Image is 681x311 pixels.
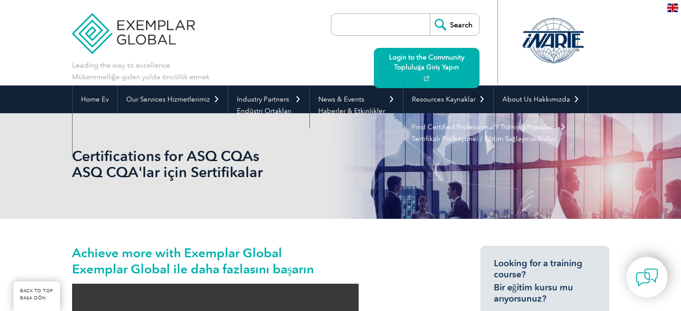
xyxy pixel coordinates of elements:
img: open_square.png [424,76,429,81]
sider-trans-text: Sertifikalı Profesyonel / Eğitim Sağlayıcısı Bulun [412,135,557,143]
sider-trans-text: Endüstri Ortakları [237,107,291,115]
sider-trans-text: Haberler & Etkinlikler [318,107,385,115]
a: Our ServicesHizmetlerimiz [118,85,228,113]
h3: Looking for a training course? [494,258,596,304]
a: News & EventsHaberler & Etkinlikler [310,85,403,128]
sider-trans-text: Exemplar Global ile daha fazlasını başarın [72,261,314,277]
a: Find Certified Professional / Training ProviderSertifikalı Profesyonel / Eğitim Sağlayıcısı Bulun [403,113,574,156]
a: HomeEv [73,85,117,113]
sider-trans-text: Topluluğa Giriş Yapın [394,63,458,71]
h2: Certifications for ASQ CQAs [72,149,448,179]
input: Search [430,14,479,35]
img: contact-chat.png [636,266,658,289]
sider-trans-text: Bir eğitim kursu mu arıyorsunuz? [494,282,573,304]
h2: Achieve more with Exemplar Global [72,246,448,276]
p: Leading the way to excellence [72,60,210,85]
img: en [667,4,678,12]
sider-trans-text: Mükemmelliğe giden yolda öncülük etmek [72,72,210,81]
sider-trans-text: Hakkımızda [534,95,570,103]
a: About UsHakkımızda [494,85,588,113]
sider-trans-text: Kaynaklar [446,95,475,103]
sider-trans-text: BAŞA DÖN [20,295,46,301]
a: Login to the CommunityTopluluğa Giriş Yapın [374,48,480,88]
sider-trans-text: Hizmetlerimiz [167,95,210,103]
sider-trans-text: ASQ CQA'lar için Sertifikalar [72,163,263,181]
a: Industry PartnersEndüstri Ortakları [228,85,309,128]
sider-trans-text: Ev [102,95,109,103]
a: BACK TO TOPBAŞA DÖN [13,281,60,311]
a: ResourcesKaynaklar [403,85,493,113]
